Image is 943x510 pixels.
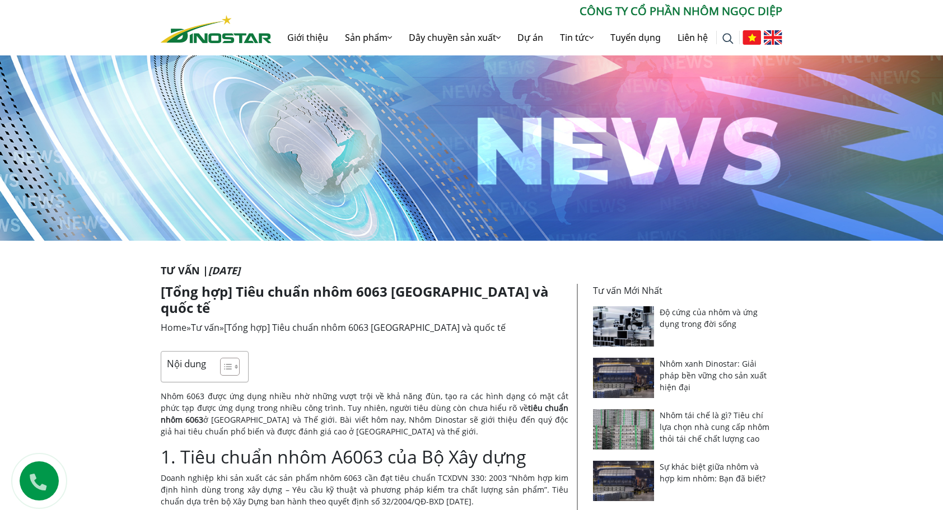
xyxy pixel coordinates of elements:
img: Nhôm Dinostar [161,15,272,43]
a: Toggle Table of Content [212,357,237,376]
a: Liên hệ [669,20,716,55]
a: Dự án [509,20,552,55]
span: [Tổng hợp] Tiêu chuẩn nhôm 6063 [GEOGRAPHIC_DATA] và quốc tế [224,321,506,334]
a: Tư vấn [191,321,220,334]
h1: [Tổng hợp] Tiêu chuẩn nhôm 6063 [GEOGRAPHIC_DATA] và quốc tế [161,284,568,316]
a: Sự khác biệt giữa nhôm và hợp kim nhôm: Bạn đã biết? [660,461,765,484]
p: Tư vấn | [161,263,782,278]
a: Giới thiệu [279,20,337,55]
span: » » [161,321,506,334]
p: Tư vấn Mới Nhất [593,284,776,297]
a: Sản phẩm [337,20,400,55]
h2: 1. Tiêu chuẩn nhôm A6063 của Bộ Xây dựng [161,446,568,467]
a: Tuyển dụng [602,20,669,55]
img: search [722,33,734,44]
img: Nhôm xanh Dinostar: Giải pháp bền vững cho sản xuất hiện đại [593,358,654,398]
a: Độ cứng của nhôm và ứng dụng trong đời sống [660,307,758,329]
img: Nhôm tái chế là gì? Tiêu chí lựa chọn nhà cung cấp nhôm thỏi tái chế chất lượng cao [593,409,654,450]
a: Dây chuyền sản xuất [400,20,509,55]
img: Độ cứng của nhôm và ứng dụng trong đời sống [593,306,654,347]
p: CÔNG TY CỔ PHẦN NHÔM NGỌC DIỆP [272,3,782,20]
img: Sự khác biệt giữa nhôm và hợp kim nhôm: Bạn đã biết? [593,461,654,501]
p: Doanh nghiệp khi sản xuất các sản phẩm nhôm 6063 cần đạt tiêu chuẩn TCXDVN 330: 2003 “Nhôm hợp ki... [161,472,568,507]
a: Nhôm xanh Dinostar: Giải pháp bền vững cho sản xuất hiện đại [660,358,767,392]
img: Tiếng Việt [743,30,761,45]
i: [DATE] [208,264,240,277]
a: Tin tức [552,20,602,55]
a: Nhôm tái chế là gì? Tiêu chí lựa chọn nhà cung cấp nhôm thỏi tái chế chất lượng cao [660,410,769,444]
p: Nội dung [167,357,206,370]
img: English [764,30,782,45]
p: Nhôm 6063 được ứng dụng nhiều nhờ những vượt trội về khả năng đùn, tạo ra các hình dạng có mặt cắ... [161,390,568,437]
a: Home [161,321,186,334]
strong: tiêu chuẩn nhôm 6063 [161,403,568,425]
